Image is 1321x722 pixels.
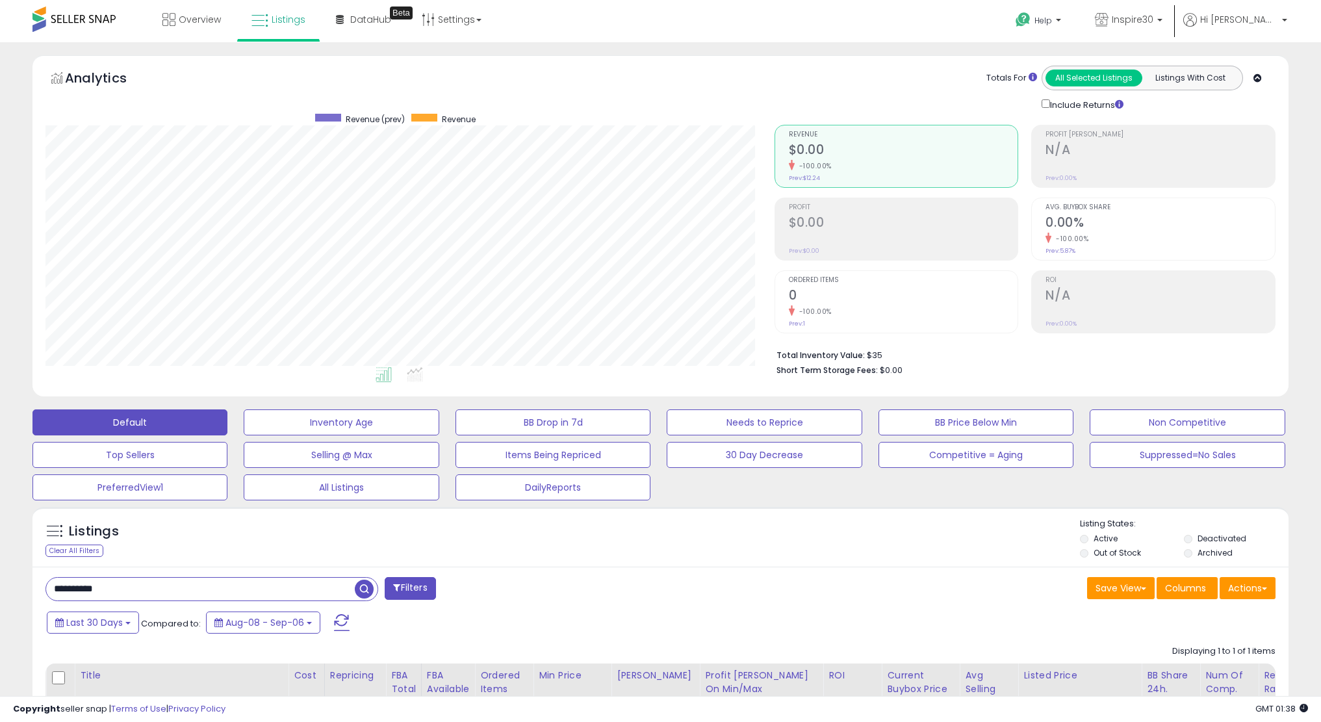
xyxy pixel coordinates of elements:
[350,13,391,26] span: DataHub
[1045,247,1075,255] small: Prev: 5.87%
[789,142,1018,160] h2: $0.00
[69,522,119,541] h5: Listings
[1090,442,1285,468] button: Suppressed=No Sales
[391,669,416,710] div: FBA Total Qty
[66,616,123,629] span: Last 30 Days
[1015,12,1031,28] i: Get Help
[1090,409,1285,435] button: Non Competitive
[1045,277,1275,284] span: ROI
[776,350,865,361] b: Total Inventory Value:
[1045,215,1275,233] h2: 0.00%
[32,442,227,468] button: Top Sellers
[13,703,225,716] div: seller snap | |
[1045,70,1142,86] button: All Selected Listings
[1147,669,1194,696] div: BB Share 24h.
[1034,15,1052,26] span: Help
[776,365,878,376] b: Short Term Storage Fees:
[272,13,305,26] span: Listings
[776,346,1266,362] li: $35
[32,409,227,435] button: Default
[1205,669,1253,696] div: Num of Comp.
[13,703,60,715] strong: Copyright
[1264,669,1311,696] div: Return Rate
[206,612,320,634] button: Aug-08 - Sep-06
[887,669,954,696] div: Current Buybox Price
[455,442,650,468] button: Items Being Repriced
[1165,582,1206,595] span: Columns
[1005,2,1074,42] a: Help
[1080,518,1289,530] p: Listing States:
[244,409,439,435] button: Inventory Age
[427,669,469,710] div: FBA Available Qty
[667,442,862,468] button: 30 Day Decrease
[32,474,227,500] button: PreferredView1
[879,442,1073,468] button: Competitive = Aging
[795,161,832,171] small: -100.00%
[168,703,225,715] a: Privacy Policy
[1045,320,1077,328] small: Prev: 0.00%
[1183,13,1287,42] a: Hi [PERSON_NAME]
[617,669,694,682] div: [PERSON_NAME]
[1023,669,1136,682] div: Listed Price
[480,669,528,696] div: Ordered Items
[346,114,405,125] span: Revenue (prev)
[789,247,819,255] small: Prev: $0.00
[1087,577,1155,599] button: Save View
[1051,234,1088,244] small: -100.00%
[667,409,862,435] button: Needs to Reprice
[1198,533,1246,544] label: Deactivated
[244,442,439,468] button: Selling @ Max
[1200,13,1278,26] span: Hi [PERSON_NAME]
[1112,13,1153,26] span: Inspire30
[1157,577,1218,599] button: Columns
[330,669,380,682] div: Repricing
[141,617,201,630] span: Compared to:
[1172,645,1276,658] div: Displaying 1 to 1 of 1 items
[879,409,1073,435] button: BB Price Below Min
[455,409,650,435] button: BB Drop in 7d
[1255,703,1308,715] span: 2025-10-8 01:38 GMT
[789,215,1018,233] h2: $0.00
[225,616,304,629] span: Aug-08 - Sep-06
[705,669,817,696] div: Profit [PERSON_NAME] on Min/Max
[539,669,606,682] div: Min Price
[442,114,476,125] span: Revenue
[45,545,103,557] div: Clear All Filters
[1032,97,1139,112] div: Include Returns
[1094,533,1118,544] label: Active
[455,474,650,500] button: DailyReports
[1094,547,1141,558] label: Out of Stock
[1045,204,1275,211] span: Avg. Buybox Share
[1045,131,1275,138] span: Profit [PERSON_NAME]
[1142,70,1238,86] button: Listings With Cost
[294,669,319,682] div: Cost
[789,131,1018,138] span: Revenue
[390,6,413,19] div: Tooltip anchor
[179,13,221,26] span: Overview
[789,277,1018,284] span: Ordered Items
[828,669,876,682] div: ROI
[789,174,820,182] small: Prev: $12.24
[965,669,1012,710] div: Avg Selling Price
[789,288,1018,305] h2: 0
[1045,142,1275,160] h2: N/A
[880,364,903,376] span: $0.00
[47,612,139,634] button: Last 30 Days
[80,669,283,682] div: Title
[1220,577,1276,599] button: Actions
[789,320,805,328] small: Prev: 1
[244,474,439,500] button: All Listings
[385,577,435,600] button: Filters
[795,307,832,316] small: -100.00%
[986,72,1037,84] div: Totals For
[1198,547,1233,558] label: Archived
[65,69,152,90] h5: Analytics
[1045,288,1275,305] h2: N/A
[111,703,166,715] a: Terms of Use
[789,204,1018,211] span: Profit
[1045,174,1077,182] small: Prev: 0.00%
